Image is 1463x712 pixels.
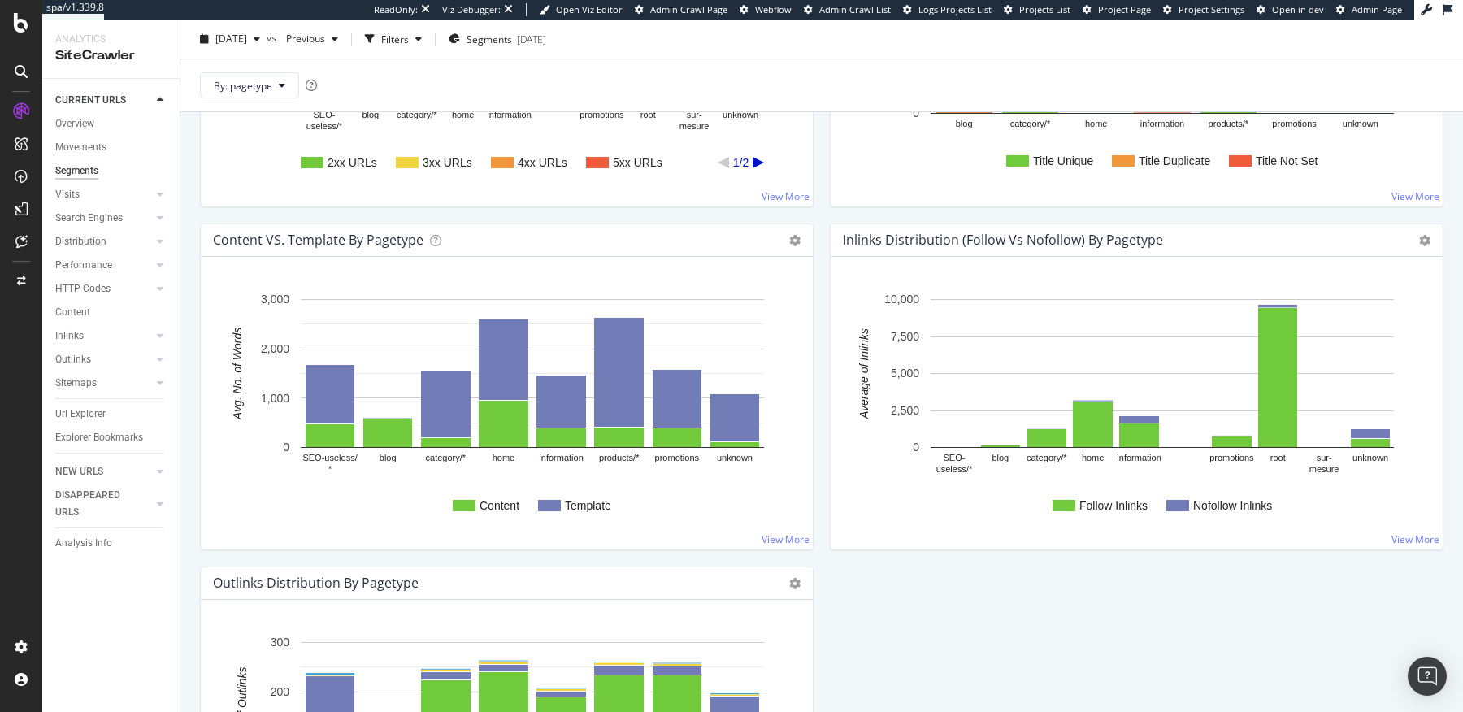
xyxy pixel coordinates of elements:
text: 200 [271,685,290,698]
text: SEO- [313,111,335,120]
text: category/* [426,454,467,463]
a: Open Viz Editor [540,3,623,16]
text: Follow Inlinks [1079,499,1148,512]
div: DISAPPEARED URLS [55,487,137,521]
a: Url Explorer [55,406,168,423]
span: Projects List [1019,3,1070,15]
span: Open in dev [1272,3,1324,15]
div: A chart. [844,283,1422,536]
div: SiteCrawler [55,46,167,65]
text: 1,000 [261,392,289,405]
div: Segments [55,163,98,180]
div: NEW URLS [55,463,103,480]
div: Performance [55,257,112,274]
text: 4xx URLs [518,156,567,169]
text: category/* [397,111,437,120]
a: Sitemaps [55,375,152,392]
text: sur- [687,111,702,120]
text: unknown [723,111,758,120]
a: Outlinks [55,351,152,368]
text: useless/* [936,465,973,475]
text: 1/2 [733,156,749,169]
a: Segments [55,163,168,180]
a: NEW URLS [55,463,152,480]
div: Overview [55,115,94,132]
a: Performance [55,257,152,274]
i: Options [1419,235,1430,246]
a: Visits [55,186,152,203]
div: CURRENT URLS [55,92,126,109]
text: home [452,111,475,120]
span: Admin Crawl List [819,3,891,15]
button: [DATE] [193,26,267,52]
text: SEO-useless/ [302,454,358,463]
text: Title Duplicate [1139,154,1210,167]
a: Movements [55,139,168,156]
h4: Content VS. Template by pagetype [213,229,423,251]
a: Analysis Info [55,535,168,552]
text: 0 [913,441,919,454]
span: Project Page [1098,3,1151,15]
a: Project Settings [1163,3,1244,16]
span: By: pagetype [214,78,272,92]
h4: Inlinks Distribution (Follow vs Nofollow) by pagetype [843,229,1163,251]
div: Distribution [55,233,106,250]
div: Analysis Info [55,535,112,552]
text: promotions [1209,454,1254,463]
a: View More [762,532,810,546]
text: unknown [717,454,753,463]
div: ReadOnly: [374,3,418,16]
text: Title Not Set [1256,154,1318,167]
div: HTTP Codes [55,280,111,297]
text: 300 [271,636,290,649]
div: Open Intercom Messenger [1408,657,1447,696]
a: Distribution [55,233,152,250]
text: 2,500 [891,404,919,417]
a: Project Page [1083,3,1151,16]
text: root [1270,454,1286,463]
text: Avg. No. of Words [231,328,244,420]
a: Overview [55,115,168,132]
span: 2025 Oct. 11th [215,32,247,46]
span: Logs Projects List [918,3,992,15]
text: information [1117,454,1161,463]
text: products/* [1209,119,1249,129]
span: Previous [280,32,325,46]
text: Content [480,499,519,512]
div: Content [55,304,90,321]
div: Visits [55,186,80,203]
text: Nofollow Inlinks [1193,499,1272,512]
text: SEO- [943,454,965,463]
a: Inlinks [55,328,152,345]
text: 0 [283,441,289,454]
a: Admin Page [1336,3,1402,16]
a: Content [55,304,168,321]
text: information [539,454,583,463]
button: Segments[DATE] [442,26,553,52]
span: Admin Page [1352,3,1402,15]
div: Movements [55,139,106,156]
text: information [487,111,531,120]
text: mesure [679,122,710,132]
text: category/* [1010,119,1051,129]
button: By: pagetype [200,72,299,98]
text: promotions [655,454,700,463]
text: home [1082,454,1105,463]
text: Template [565,499,611,512]
div: Search Engines [55,210,123,227]
text: mesure [1309,465,1339,475]
text: 2xx URLs [328,156,377,169]
text: useless/* [306,122,343,132]
text: 3,000 [261,293,289,306]
a: Webflow [740,3,792,16]
text: promotions [580,111,624,120]
span: Project Settings [1179,3,1244,15]
text: 10,000 [884,293,919,306]
a: View More [762,189,810,203]
div: Explorer Bookmarks [55,429,143,446]
text: 5,000 [891,367,919,380]
span: Admin Crawl Page [650,3,727,15]
button: Previous [280,26,345,52]
button: Filters [358,26,428,52]
text: category/* [1027,454,1067,463]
